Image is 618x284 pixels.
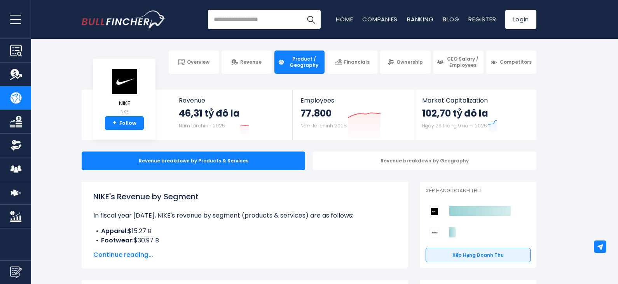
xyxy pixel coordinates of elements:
[452,252,504,258] font: Xếp hạng doanh thu
[179,107,240,120] font: 46,31 tỷ đô la
[301,10,321,29] button: Tìm kiếm
[468,15,496,23] a: Register
[446,56,480,68] span: CEO Salary / Employees
[82,10,166,28] img: Logo Bullfincher
[414,90,536,140] a: Market Capitalization 102,70 tỷ đô la Ngày 29 tháng 9 năm 2025
[422,97,528,104] span: Market Capitalization
[443,15,459,23] a: Blog
[93,191,396,202] h1: NIKE's Revenue by Segment
[327,51,377,74] a: Financials
[105,116,144,130] a: +Follow
[82,152,305,170] div: Revenue breakdown by Products & Services
[111,68,138,94] img: Logo NKE
[362,15,398,23] a: Companies
[93,227,396,236] li: $15.27 B
[426,187,481,194] font: Xếp hạng doanh thu
[82,10,165,28] a: Đi đến trang chủ
[187,59,209,65] span: Overview
[101,227,128,235] b: Apparel:
[287,56,321,68] span: Product / Geography
[422,122,487,129] font: Ngày 29 tháng 9 năm 2025
[240,59,262,65] span: Revenue
[93,236,396,245] li: $30.97 B
[179,122,225,129] font: Năm tài chính 2025
[179,97,285,104] span: Revenue
[10,139,22,151] img: Quyền sở hữu
[113,120,117,127] strong: +
[505,10,536,29] a: Login
[293,90,414,140] a: Employees 77.800 Năm tài chính 2025
[426,248,531,263] a: Xếp hạng doanh thu
[407,15,433,23] a: Ranking
[101,236,134,245] b: Footwear:
[429,206,440,216] img: Logo của đối thủ cạnh tranh NIKE
[222,51,272,74] a: Revenue
[313,152,536,170] div: Revenue breakdown by Geography
[344,59,370,65] span: Financials
[110,68,138,117] a: NIKE NKE
[169,51,219,74] a: Overview
[486,51,536,74] a: Competitors
[422,107,488,120] font: 102,70 tỷ đô la
[93,250,396,260] span: Continue reading...
[380,51,430,74] a: Ownership
[500,59,532,65] span: Competitors
[93,211,396,220] p: In fiscal year [DATE], NIKE's revenue by segment (products & services) are as follows:
[111,108,138,115] small: NKE
[274,51,325,74] a: Product / Geography
[111,100,138,107] span: NIKE
[300,107,332,120] font: 77.800
[336,15,353,23] a: Home
[300,97,406,104] span: Employees
[300,122,347,129] font: Năm tài chính 2025
[429,228,440,238] img: Logo của đối thủ cạnh tranh Deckers Outdoor Corporation
[171,90,293,140] a: Revenue 46,31 tỷ đô la Năm tài chính 2025
[433,51,484,74] a: CEO Salary / Employees
[396,59,423,65] span: Ownership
